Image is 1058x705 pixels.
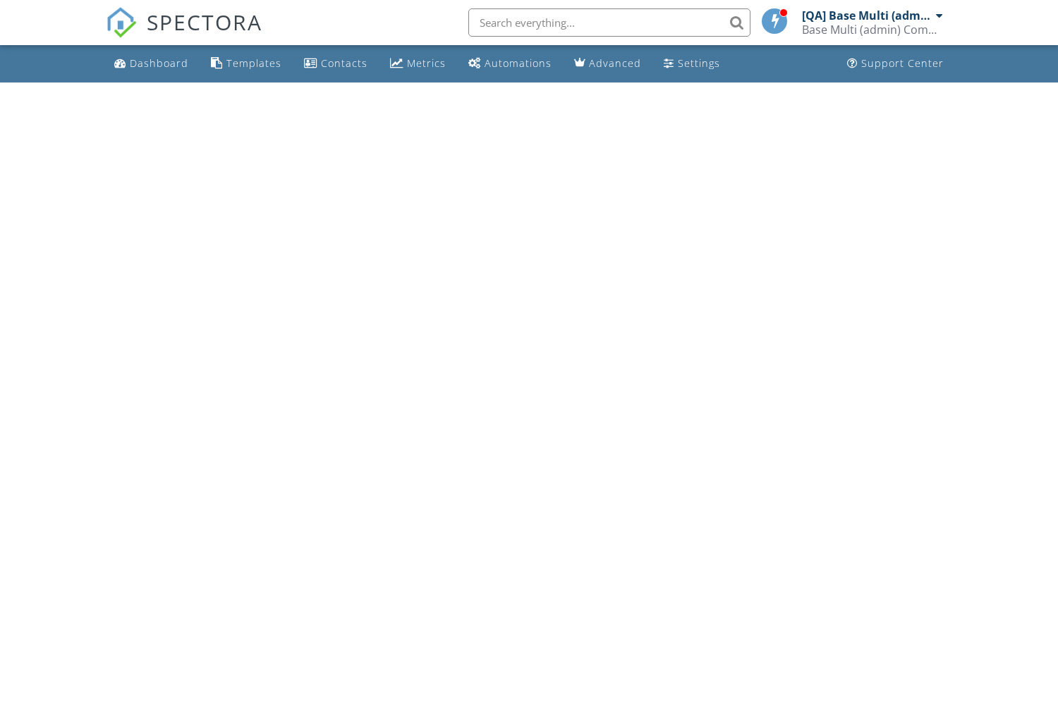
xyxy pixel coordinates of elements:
[802,8,932,23] div: [QA] Base Multi (admin)
[841,51,949,77] a: Support Center
[226,56,281,70] div: Templates
[106,19,262,49] a: SPECTORA
[485,56,552,70] div: Automations
[589,56,641,70] div: Advanced
[463,51,557,77] a: Automations (Basic)
[321,56,367,70] div: Contacts
[861,56,944,70] div: Support Center
[678,56,720,70] div: Settings
[468,8,750,37] input: Search everything...
[407,56,446,70] div: Metrics
[106,7,137,38] img: The Best Home Inspection Software - Spectora
[205,51,287,77] a: Templates
[802,23,943,37] div: Base Multi (admin) Company
[384,51,451,77] a: Metrics
[109,51,194,77] a: Dashboard
[147,7,262,37] span: SPECTORA
[568,51,647,77] a: Advanced
[298,51,373,77] a: Contacts
[658,51,726,77] a: Settings
[130,56,188,70] div: Dashboard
